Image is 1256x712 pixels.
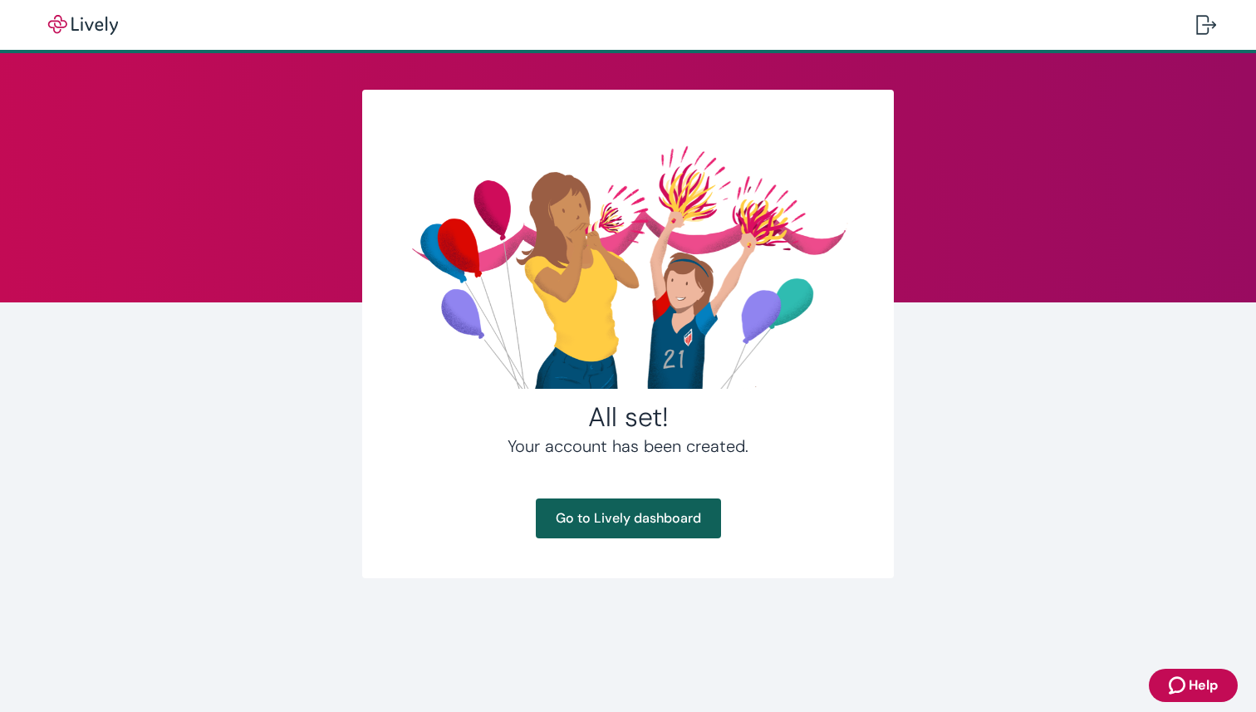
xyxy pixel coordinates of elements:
h2: All set! [402,400,854,434]
img: Lively [37,15,130,35]
h4: Your account has been created. [402,434,854,459]
svg: Zendesk support icon [1169,675,1189,695]
button: Zendesk support iconHelp [1149,669,1238,702]
a: Go to Lively dashboard [536,498,721,538]
button: Log out [1183,5,1229,45]
span: Help [1189,675,1218,695]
